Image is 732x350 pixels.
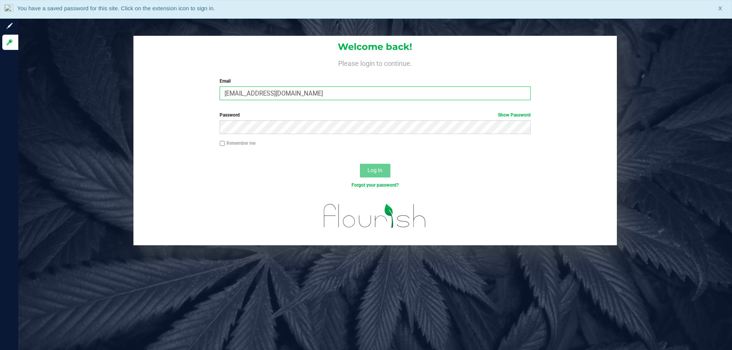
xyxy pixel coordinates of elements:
span: You have a saved password for this site. Click on the extension icon to sign in. [17,5,215,11]
inline-svg: Log in [6,38,13,46]
label: Email [220,78,530,85]
img: flourish_logo.svg [315,197,435,235]
a: Forgot your password? [352,182,399,188]
img: notLoggedInIcon.png [4,4,13,14]
h1: Welcome back! [133,42,617,52]
span: X [718,4,722,13]
a: Show Password [498,112,531,118]
label: Remember me [220,140,255,147]
inline-svg: Sign up [6,22,13,30]
input: Remember me [220,141,225,146]
span: Password [220,112,240,118]
h4: Please login to continue. [133,58,617,67]
button: Log In [360,164,390,177]
span: Log In [368,167,382,173]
